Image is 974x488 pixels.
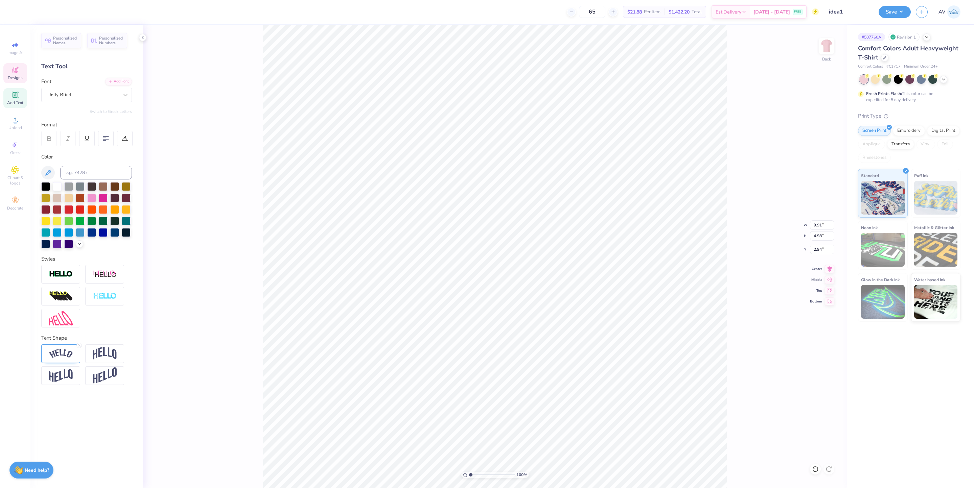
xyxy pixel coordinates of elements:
span: Puff Ink [914,172,928,179]
span: Water based Ink [914,276,945,283]
input: – – [579,6,605,18]
img: Shadow [93,270,117,278]
span: Greek [10,150,21,155]
div: Transfers [887,139,914,149]
div: This color can be expedited for 5 day delivery. [866,91,949,103]
span: Designs [8,75,23,80]
input: e.g. 7428 c [60,166,132,179]
img: Puff Ink [914,181,958,215]
img: Neon Ink [861,233,905,267]
span: Upload [8,125,22,130]
div: Back [822,56,831,62]
span: [DATE] - [DATE] [753,8,790,16]
span: FREE [794,9,801,14]
div: Foil [937,139,953,149]
div: Text Tool [41,62,132,71]
span: Est. Delivery [716,8,741,16]
span: Comfort Colors [858,64,883,70]
div: Text Shape [41,334,132,342]
div: Color [41,153,132,161]
span: Comfort Colors Adult Heavyweight T-Shirt [858,44,958,62]
div: Add Font [105,78,132,86]
button: Save [879,6,911,18]
div: Styles [41,255,132,263]
span: Minimum Order: 24 + [904,64,938,70]
span: Neon Ink [861,224,878,231]
img: Metallic & Glitter Ink [914,233,958,267]
img: Back [820,39,833,53]
span: # C1717 [886,64,901,70]
div: Rhinestones [858,153,891,163]
span: Per Item [644,8,660,16]
a: AV [938,5,960,19]
img: Rise [93,367,117,384]
img: Aargy Velasco [947,5,960,19]
img: Arc [49,349,73,358]
span: Total [692,8,702,16]
img: Free Distort [49,311,73,325]
div: Digital Print [927,126,960,136]
img: Negative Space [93,292,117,300]
button: Switch to Greek Letters [90,109,132,114]
img: Arch [93,347,117,360]
div: Embroidery [893,126,925,136]
img: Glow in the Dark Ink [861,285,905,319]
div: Vinyl [916,139,935,149]
span: Top [810,288,822,293]
span: Personalized Names [53,36,77,45]
label: Font [41,78,51,86]
span: Center [810,267,822,271]
span: Bottom [810,299,822,304]
input: Untitled Design [824,5,874,19]
div: Applique [858,139,885,149]
img: Water based Ink [914,285,958,319]
div: Screen Print [858,126,891,136]
img: Flag [49,369,73,382]
span: AV [938,8,946,16]
span: Metallic & Glitter Ink [914,224,954,231]
span: 100 % [516,472,527,478]
div: Revision 1 [888,33,920,41]
div: # 507760A [858,33,885,41]
span: $21.88 [627,8,642,16]
span: Glow in the Dark Ink [861,276,900,283]
img: Stroke [49,270,73,278]
img: 3d Illusion [49,291,73,302]
span: Personalized Numbers [99,36,123,45]
div: Format [41,121,133,129]
div: Print Type [858,112,960,120]
span: Decorate [7,205,23,211]
span: Add Text [7,100,23,105]
strong: Need help? [25,467,49,473]
span: Image AI [7,50,23,55]
span: $1,422.20 [669,8,690,16]
img: Standard [861,181,905,215]
span: Standard [861,172,879,179]
span: Middle [810,277,822,282]
strong: Fresh Prints Flash: [866,91,902,96]
span: Clipart & logos [3,175,27,186]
